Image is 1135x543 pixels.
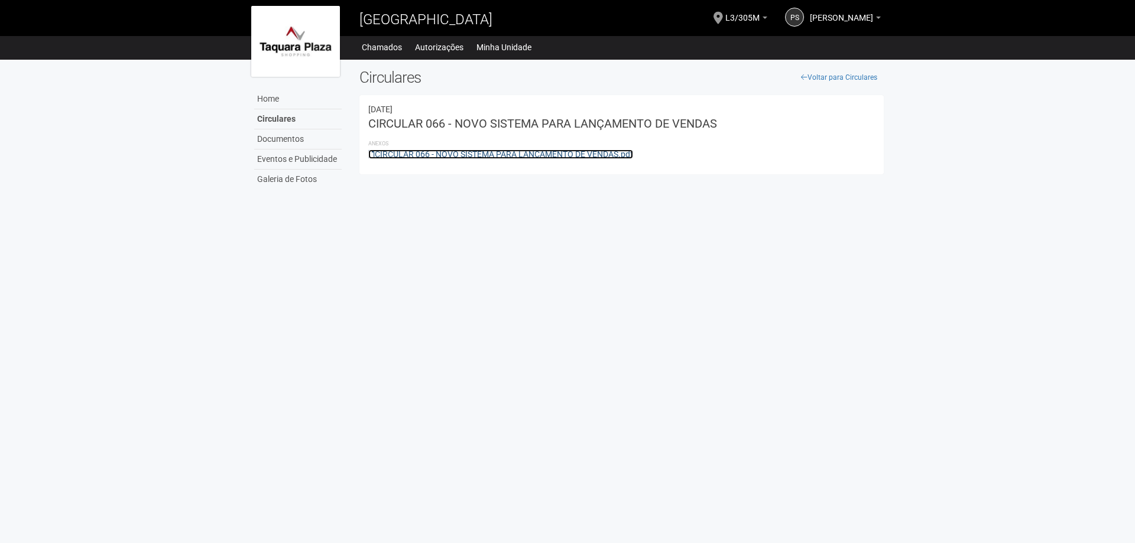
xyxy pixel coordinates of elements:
a: Galeria de Fotos [254,170,342,189]
a: Circulares [254,109,342,129]
li: Anexos [368,138,875,149]
a: Chamados [362,39,402,56]
a: Documentos [254,129,342,149]
div: 14/07/2025 20:27 [368,104,875,115]
a: Eventos e Publicidade [254,149,342,170]
span: [GEOGRAPHIC_DATA] [359,11,492,28]
a: CIRCULAR 066 - NOVO SISTEMA PARA LANÇAMENTO DE VENDAS.pdf [368,149,633,159]
a: Minha Unidade [476,39,531,56]
a: Autorizações [415,39,463,56]
a: Home [254,89,342,109]
img: logo.jpg [251,6,340,77]
span: PAULO SERGIO CHRISTONI [810,2,873,22]
span: L3/305M [725,2,760,22]
a: [PERSON_NAME] [810,15,881,24]
h2: Circulares [359,69,884,86]
h3: CIRCULAR 066 - NOVO SISTEMA PARA LANÇAMENTO DE VENDAS [368,118,875,129]
a: PS [785,8,804,27]
a: L3/305M [725,15,767,24]
a: Voltar para Circulares [794,69,884,86]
